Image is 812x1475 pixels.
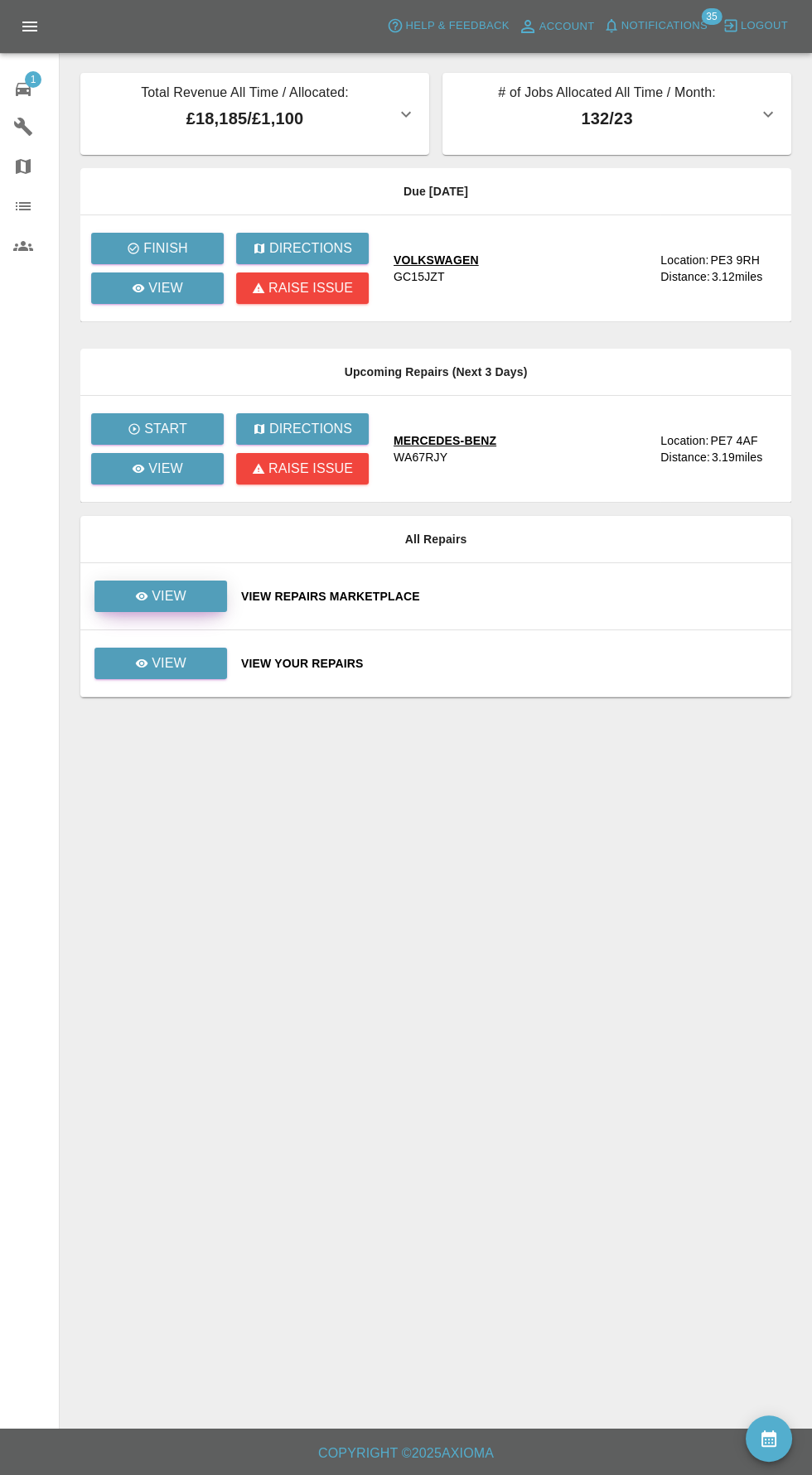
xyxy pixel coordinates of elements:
span: 1 [25,71,41,88]
button: Finish [91,233,224,264]
p: Raise issue [268,459,353,479]
a: Account [514,13,599,40]
a: View [94,589,228,602]
a: View [94,656,228,669]
div: PE7 4AF [710,432,757,449]
span: 35 [701,8,722,25]
button: Start [91,413,224,445]
span: Notifications [621,17,708,36]
a: View [94,648,227,679]
p: View [152,586,186,606]
p: View [152,653,186,673]
button: availability [746,1415,792,1462]
a: View Your Repairs [241,655,778,672]
p: Directions [269,239,352,258]
a: VOLKSWAGENGC15JZT [394,252,647,285]
div: MERCEDES-BENZ [394,432,496,449]
button: Logout [718,13,792,39]
a: Location:PE7 4AFDistance:3.19miles [660,432,778,465]
div: PE3 9RH [710,252,759,268]
th: Due [DATE] [80,168,791,215]
div: 3.19 miles [712,449,778,465]
p: Raise issue [268,278,353,298]
div: Location: [660,252,708,268]
a: View Repairs Marketplace [241,588,778,605]
div: Distance: [660,268,710,285]
h6: Copyright © 2025 Axioma [13,1442,799,1465]
p: Total Revenue All Time / Allocated: [94,83,396,106]
th: Upcoming Repairs (Next 3 Days) [80,349,791,396]
a: View [91,453,224,484]
div: GC15JZT [394,268,445,285]
div: Location: [660,432,708,449]
button: Directions [236,233,369,264]
p: Directions [269,419,352,439]
div: Distance: [660,449,710,465]
th: All Repairs [80,516,791,563]
div: WA67RJY [394,449,447,465]
a: View [94,581,227,612]
p: View [148,278,183,298]
a: View [91,272,224,304]
div: 3.12 miles [712,268,778,285]
span: Account [539,17,595,36]
button: Notifications [599,13,712,39]
button: Raise issue [236,272,369,304]
p: £18,185 / £1,100 [94,106,396,131]
button: Open drawer [10,7,50,46]
button: Directions [236,413,369,445]
p: View [148,459,183,479]
span: Logout [741,17,788,36]
div: VOLKSWAGEN [394,252,479,268]
p: 132 / 23 [456,106,758,131]
button: Raise issue [236,453,369,484]
a: MERCEDES-BENZWA67RJY [394,432,647,465]
span: Help & Feedback [405,17,509,36]
a: Location:PE3 9RHDistance:3.12miles [660,252,778,285]
button: Total Revenue All Time / Allocated:£18,185/£1,100 [80,73,429,155]
button: Help & Feedback [383,13,513,39]
p: # of Jobs Allocated All Time / Month: [456,83,758,106]
p: Finish [143,239,187,258]
p: Start [144,419,187,439]
button: # of Jobs Allocated All Time / Month:132/23 [442,73,791,155]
